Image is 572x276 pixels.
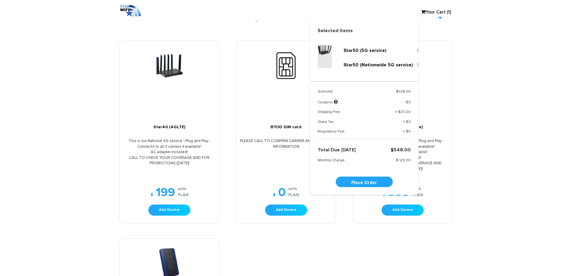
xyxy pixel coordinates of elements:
[318,147,356,152] strong: Total Due [DATE]
[178,192,189,198] i: PLAN
[382,205,424,216] a: Add Device
[318,120,377,129] td: State Tax:
[408,130,411,133] span: 0
[408,101,411,104] span: 0
[377,110,411,119] td: + $
[278,187,286,199] span: 0
[120,5,141,17] img: StarWifi
[236,138,336,150] p: PLEASE CALL TO CONFIRM CARRIER AND SIM CARD INFORMATION
[178,186,189,192] i: with
[310,27,418,34] strong: Selected Items
[265,205,307,216] a: Add Device
[377,89,411,99] td: $
[120,125,219,129] h5: Star40 (4GLTE)
[236,125,336,129] h5: BYOD SIM card
[417,59,444,74] td: $ 129.00/mo
[318,129,377,139] td: Regulatory Fee:
[318,89,377,99] td: Subtotal:
[120,138,219,166] p: This is our National 4G service --Plug and Play -Connects to all 3 carriers if available! AC adap...
[377,120,411,129] td: + $
[377,129,411,139] td: + $
[336,177,393,187] a: Place Order
[288,192,299,198] i: PLAN
[408,120,411,124] span: 0
[150,193,153,197] span: $
[398,90,411,93] span: 528.00
[378,158,410,168] td: $ 129.00
[318,158,379,168] td: Monthly Charge
[339,59,417,71] a: Star50 (Nationwide 5G service)
[273,193,276,197] span: $
[288,186,299,192] i: with
[318,99,377,110] td: Coupons
[377,99,411,110] td: - $
[383,193,385,197] span: $
[156,187,175,199] span: 199
[391,147,411,152] strong: $
[148,205,190,216] a: Add Device
[339,45,417,57] a: Star50 (5G service)
[318,110,377,119] td: Shipping Fee:
[417,49,435,53] strong: $ 399.00
[418,8,448,17] a: Your Cart (1)
[401,110,411,114] span: 20.00
[412,192,423,198] i: PLAN
[394,147,411,152] span: 548.00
